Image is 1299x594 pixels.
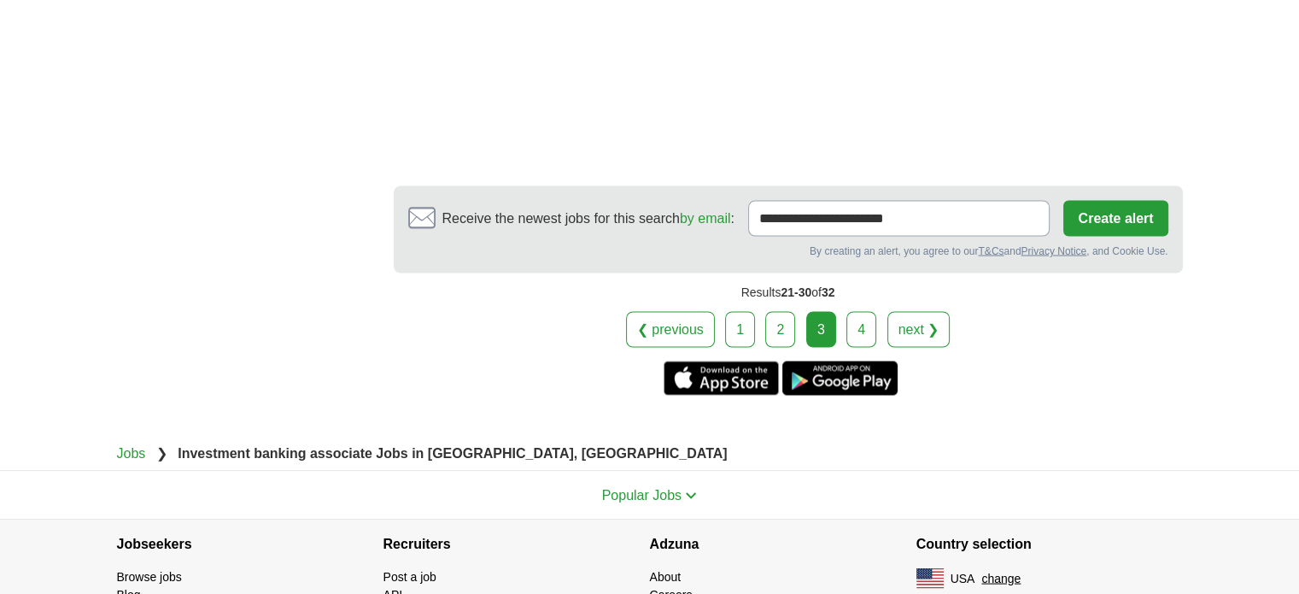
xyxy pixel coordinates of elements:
[626,311,715,347] a: ❮ previous
[178,445,727,460] strong: Investment banking associate Jobs in [GEOGRAPHIC_DATA], [GEOGRAPHIC_DATA]
[685,491,697,499] img: toggle icon
[1063,200,1167,236] button: Create alert
[408,243,1168,258] div: By creating an alert, you agree to our and , and Cookie Use.
[978,244,1004,256] a: T&Cs
[981,569,1021,587] button: change
[887,311,951,347] a: next ❯
[680,210,731,225] a: by email
[916,568,944,588] img: US flag
[781,285,811,298] span: 21-30
[806,311,836,347] div: 3
[117,569,182,583] a: Browse jobs
[394,273,1183,311] div: Results of
[725,311,755,347] a: 1
[846,311,876,347] a: 4
[765,311,795,347] a: 2
[442,208,734,228] span: Receive the newest jobs for this search :
[602,487,682,502] span: Popular Jobs
[951,569,975,587] span: USA
[650,569,682,583] a: About
[916,520,1183,568] h4: Country selection
[156,445,167,460] span: ❯
[117,445,146,460] a: Jobs
[782,361,898,395] a: Get the Android app
[664,361,779,395] a: Get the iPhone app
[1021,244,1086,256] a: Privacy Notice
[822,285,835,298] span: 32
[383,569,436,583] a: Post a job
